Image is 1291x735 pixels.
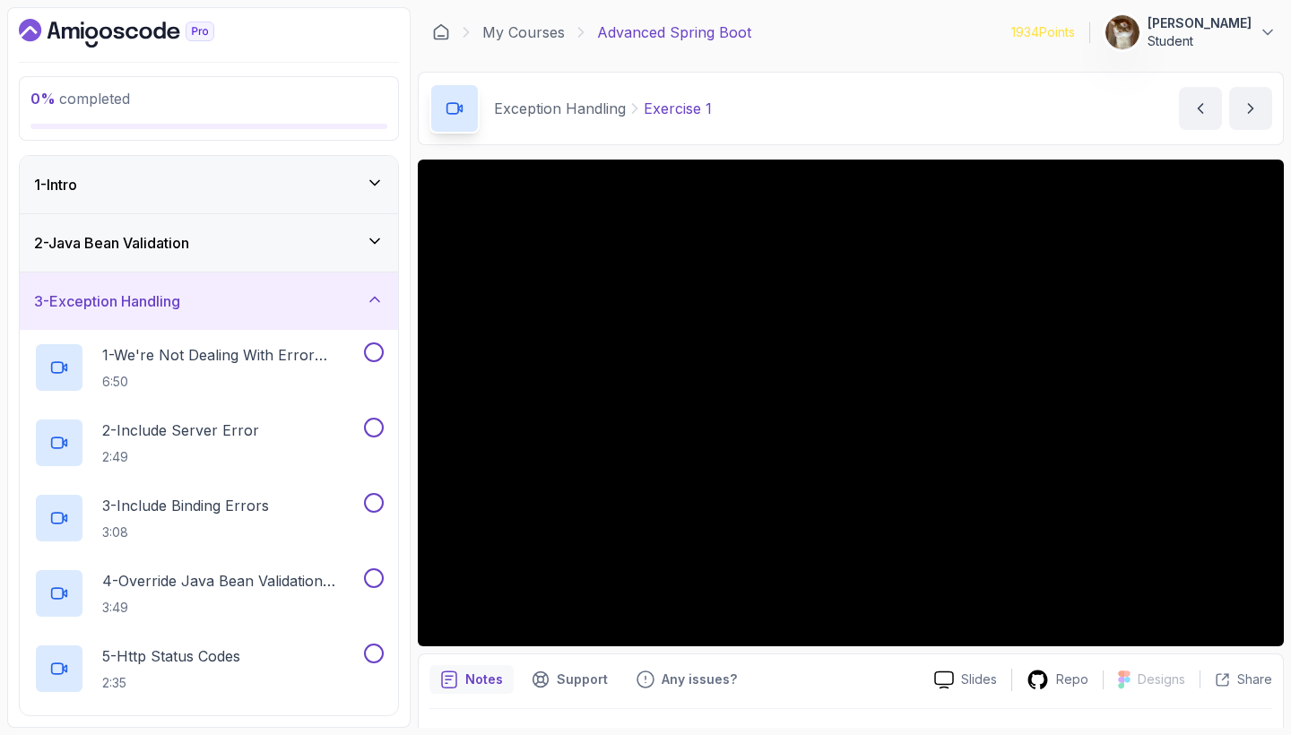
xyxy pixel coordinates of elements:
[102,674,240,692] p: 2:35
[30,90,130,108] span: completed
[102,523,269,541] p: 3:08
[557,670,608,688] p: Support
[34,174,77,195] h3: 1 - Intro
[465,670,503,688] p: Notes
[102,570,360,592] p: 4 - Override Java Bean Validation Messages
[102,344,360,366] p: 1 - We're Not Dealing With Error Properply
[482,22,565,43] a: My Courses
[102,419,259,441] p: 2 - Include Server Error
[102,448,259,466] p: 2:49
[1105,15,1139,49] img: user profile image
[920,670,1011,689] a: Slides
[102,495,269,516] p: 3 - Include Binding Errors
[418,160,1284,646] iframe: 10 - Exercsise 1
[432,23,450,41] a: Dashboard
[1011,23,1075,41] p: 1934 Points
[34,232,189,254] h3: 2 - Java Bean Validation
[521,665,619,694] button: Support button
[597,22,751,43] p: Advanced Spring Boot
[1179,87,1222,130] button: previous content
[429,665,514,694] button: notes button
[1216,663,1273,717] iframe: chat widget
[961,670,997,688] p: Slides
[30,90,56,108] span: 0 %
[102,373,360,391] p: 6:50
[626,665,748,694] button: Feedback button
[34,418,384,468] button: 2-Include Server Error2:49
[494,98,626,119] p: Exception Handling
[644,98,712,119] p: Exercise 1
[34,644,384,694] button: 5-Http Status Codes2:35
[1056,670,1088,688] p: Repo
[1105,14,1277,50] button: user profile image[PERSON_NAME]Student
[20,214,398,272] button: 2-Java Bean Validation
[102,645,240,667] p: 5 - Http Status Codes
[1229,87,1272,130] button: next content
[1012,669,1103,691] a: Repo
[102,599,360,617] p: 3:49
[34,342,384,393] button: 1-We're Not Dealing With Error Properply6:50
[34,568,384,618] button: 4-Override Java Bean Validation Messages3:49
[34,493,384,543] button: 3-Include Binding Errors3:08
[19,19,256,48] a: Dashboard
[20,156,398,213] button: 1-Intro
[20,272,398,330] button: 3-Exception Handling
[950,340,1273,654] iframe: chat widget
[1200,670,1272,688] button: Share
[662,670,737,688] p: Any issues?
[1148,32,1252,50] p: Student
[1138,670,1185,688] p: Designs
[34,290,180,312] h3: 3 - Exception Handling
[1148,14,1252,32] p: [PERSON_NAME]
